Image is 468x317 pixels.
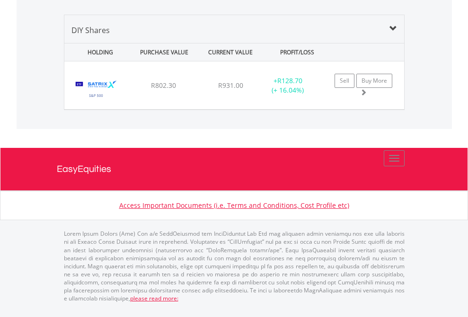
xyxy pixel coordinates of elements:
[277,76,302,85] span: R128.70
[151,81,176,90] span: R802.30
[119,201,349,210] a: Access Important Documents (i.e. Terms and Conditions, Cost Profile etc)
[198,43,263,61] div: CURRENT VALUE
[218,81,243,90] span: R931.00
[132,43,196,61] div: PURCHASE VALUE
[258,76,318,95] div: + (+ 16.04%)
[356,74,392,88] a: Buy More
[130,294,178,302] a: please read more:
[64,230,405,302] p: Lorem Ipsum Dolors (Ame) Con a/e SeddOeiusmod tem InciDiduntut Lab Etd mag aliquaen admin veniamq...
[69,73,124,107] img: EQU.ZA.STX500.png
[65,43,130,61] div: HOLDING
[71,25,110,35] span: DIY Shares
[265,43,329,61] div: PROFIT/LOSS
[335,74,354,88] a: Sell
[57,148,412,190] a: EasyEquities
